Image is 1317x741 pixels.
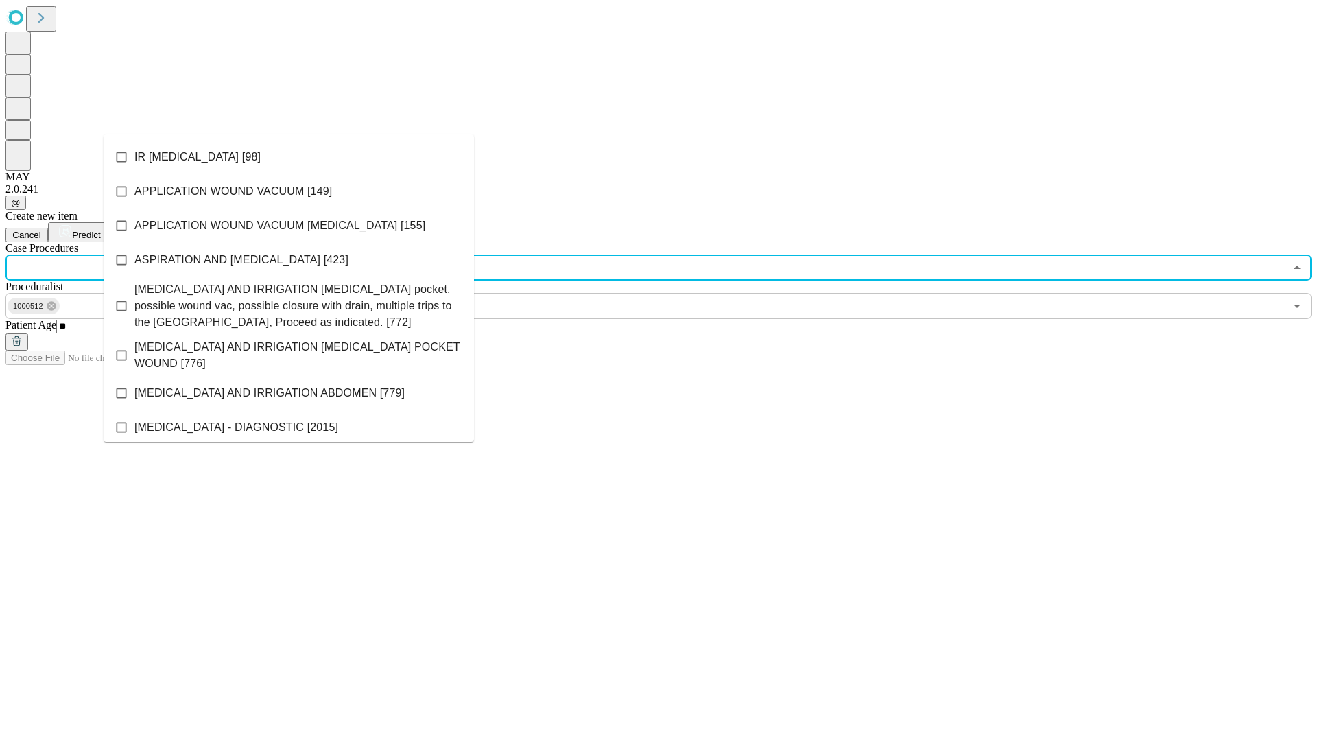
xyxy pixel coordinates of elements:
span: APPLICATION WOUND VACUUM [MEDICAL_DATA] [155] [134,217,425,234]
button: Close [1288,258,1307,277]
div: 2.0.241 [5,183,1312,196]
span: IR [MEDICAL_DATA] [98] [134,149,261,165]
span: [MEDICAL_DATA] AND IRRIGATION [MEDICAL_DATA] POCKET WOUND [776] [134,339,463,372]
span: @ [11,198,21,208]
span: [MEDICAL_DATA] AND IRRIGATION ABDOMEN [779] [134,385,405,401]
span: 1000512 [8,298,49,314]
span: [MEDICAL_DATA] AND IRRIGATION [MEDICAL_DATA] pocket, possible wound vac, possible closure with dr... [134,281,463,331]
div: 1000512 [8,298,60,314]
span: Create new item [5,210,78,222]
span: ASPIRATION AND [MEDICAL_DATA] [423] [134,252,348,268]
span: Scheduled Procedure [5,242,78,254]
div: MAY [5,171,1312,183]
button: Cancel [5,228,48,242]
span: Predict [72,230,100,240]
span: Proceduralist [5,281,63,292]
button: Open [1288,296,1307,316]
button: Predict [48,222,111,242]
span: Patient Age [5,319,56,331]
button: @ [5,196,26,210]
span: Cancel [12,230,41,240]
span: APPLICATION WOUND VACUUM [149] [134,183,332,200]
span: [MEDICAL_DATA] - DIAGNOSTIC [2015] [134,419,338,436]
